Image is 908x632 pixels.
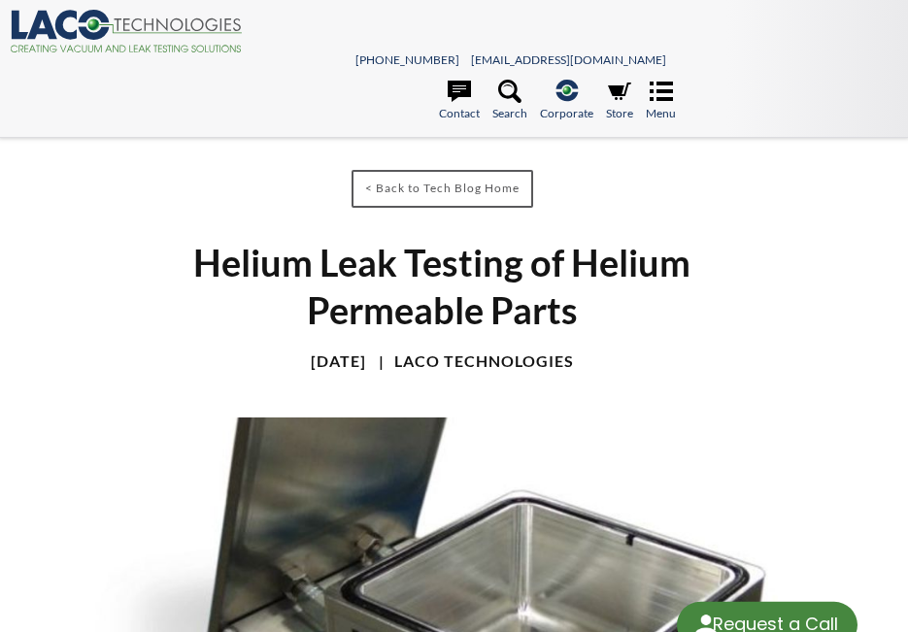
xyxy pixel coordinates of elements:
a: Menu [646,80,676,122]
span: Corporate [540,104,593,122]
a: Contact [439,80,480,122]
h1: Helium Leak Testing of Helium Permeable Parts [178,239,707,335]
a: [PHONE_NUMBER] [355,52,459,67]
a: < Back to Tech Blog Home [352,170,533,208]
h4: [DATE] [311,351,366,372]
a: Store [606,80,633,122]
h4: LACO Technologies [369,351,574,372]
a: [EMAIL_ADDRESS][DOMAIN_NAME] [471,52,666,67]
a: Search [492,80,527,122]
